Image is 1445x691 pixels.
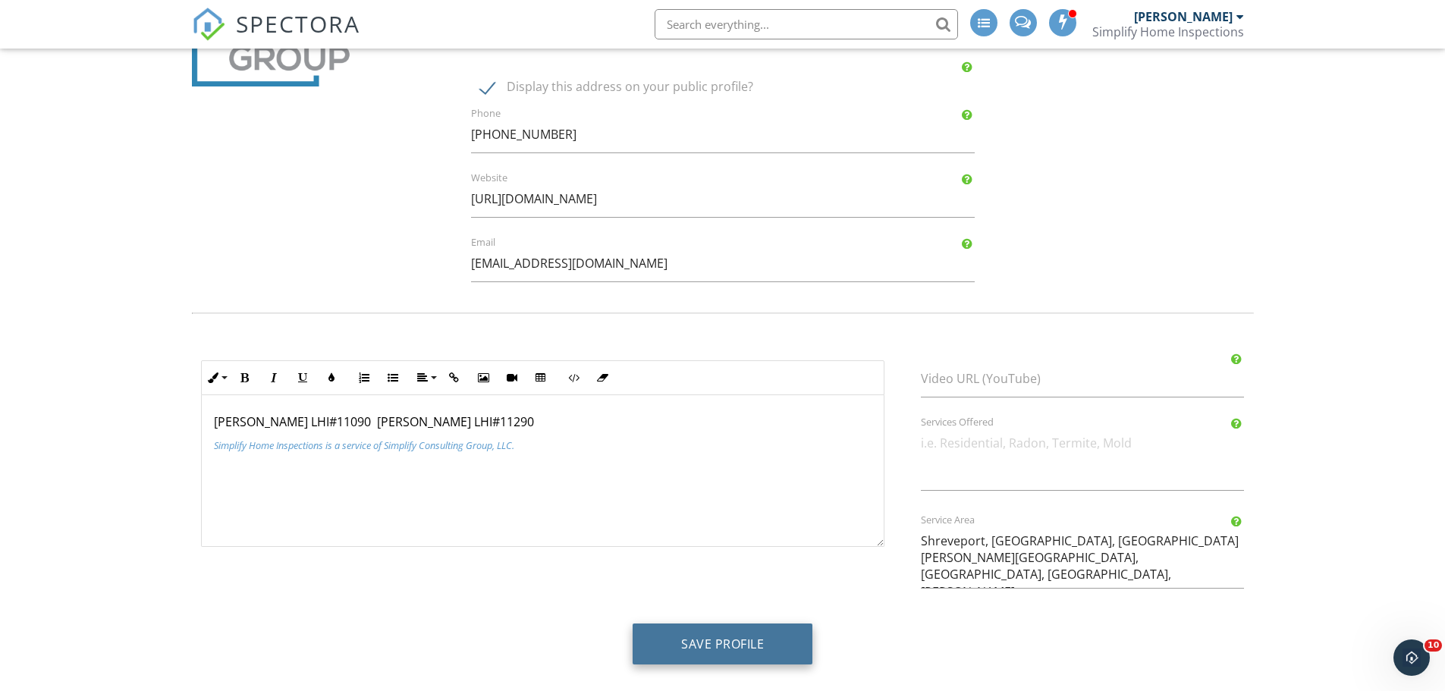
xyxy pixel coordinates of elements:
[288,363,317,392] button: Underline (Ctrl+U)
[921,523,1245,589] textarea: Shreveport, [GEOGRAPHIC_DATA], [GEOGRAPHIC_DATA][PERSON_NAME][GEOGRAPHIC_DATA], [GEOGRAPHIC_DATA]...
[1134,9,1233,24] div: [PERSON_NAME]
[202,363,231,392] button: Inline Style
[192,8,225,41] img: The Best Home Inspection Software - Spectora
[1425,639,1442,652] span: 10
[231,363,259,392] button: Bold (Ctrl+B)
[236,8,360,39] span: SPECTORA
[655,9,958,39] input: Search everything...
[317,363,346,392] button: Colors
[1393,639,1430,676] iframe: Intercom live chat
[259,363,288,392] button: Italic (Ctrl+I)
[192,20,360,52] a: SPECTORA
[1092,24,1244,39] div: Simplify Home Inspections
[921,513,1263,526] label: Service Area
[469,363,498,392] button: Insert Image (Ctrl+P)
[559,363,588,392] button: Code View
[588,363,617,392] button: Clear Formatting
[526,363,555,392] button: Insert Table
[471,181,975,218] input: https://www.spectora.com
[633,623,812,664] button: Save Profile
[480,80,984,99] label: Display this address on your public profile?
[498,363,526,392] button: Insert Video
[921,416,1263,429] label: Services Offered
[411,363,440,392] button: Align
[214,438,514,452] span: Simplify Home Inspections is a service of Simplify Consulting Group, LLC.
[440,363,469,392] button: Insert Link (Ctrl+K)
[214,413,872,430] p: [PERSON_NAME] LHI#11090 [PERSON_NAME] LHI#11290
[921,370,1263,387] label: Video URL (YouTube)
